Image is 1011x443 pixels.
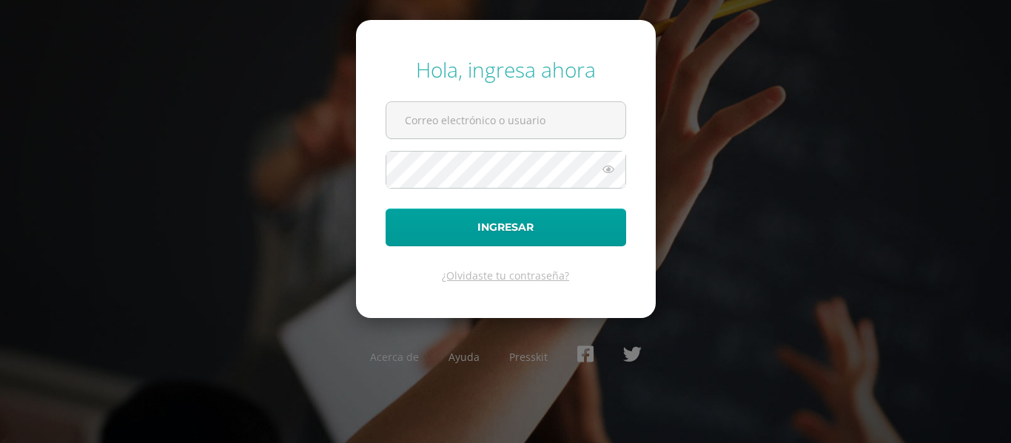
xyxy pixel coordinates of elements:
[370,350,419,364] a: Acerca de
[386,55,626,84] div: Hola, ingresa ahora
[442,268,569,283] a: ¿Olvidaste tu contraseña?
[386,102,625,138] input: Correo electrónico o usuario
[509,350,548,364] a: Presskit
[449,350,480,364] a: Ayuda
[386,209,626,246] button: Ingresar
